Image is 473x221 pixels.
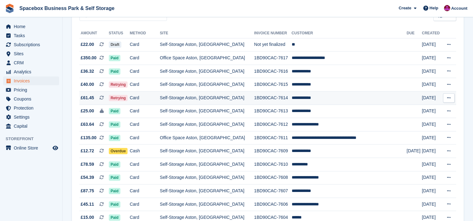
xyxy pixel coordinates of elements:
a: menu [3,104,59,112]
td: 1BD90CAC-7613 [254,105,292,118]
td: [DATE] [422,171,441,184]
span: Paid [109,174,120,181]
span: £36.32 [81,68,94,75]
td: 1BD90CAC-7607 [254,184,292,198]
td: [DATE] [422,78,441,91]
a: menu [3,86,59,94]
span: Paid [109,201,120,208]
td: [DATE] [422,145,441,158]
span: £78.59 [81,161,94,168]
span: Paid [109,161,120,168]
span: Storefront [6,136,62,142]
td: 1BD90CAC-7606 [254,198,292,211]
span: £63.64 [81,121,94,128]
td: [DATE] [422,184,441,198]
span: Paid [109,108,120,114]
span: Retrying [109,95,128,101]
span: £45.11 [81,201,94,208]
span: Settings [14,113,51,121]
td: Card [130,171,160,184]
th: Created [422,28,441,38]
td: Self-Storage Aston, [GEOGRAPHIC_DATA] [160,198,254,211]
a: menu [3,40,59,49]
td: 1BD90CAC-7609 [254,145,292,158]
td: 1BD90CAC-7608 [254,171,292,184]
span: Paid [109,188,120,194]
td: Self-Storage Aston, [GEOGRAPHIC_DATA] [160,118,254,131]
td: Self-Storage Aston, [GEOGRAPHIC_DATA] [160,78,254,91]
td: Card [130,38,160,52]
a: menu [3,144,59,152]
td: 1BD90CAC-7612 [254,118,292,131]
span: CRM [14,58,51,67]
a: menu [3,58,59,67]
td: [DATE] [422,158,441,171]
span: Create [399,5,411,11]
td: Card [130,158,160,171]
th: Customer [291,28,406,38]
td: Not yet finalized [254,38,292,52]
td: 1BD90CAC-7616 [254,65,292,78]
td: [DATE] [407,145,422,158]
td: Self-Storage Aston, [GEOGRAPHIC_DATA] [160,65,254,78]
td: [DATE] [422,52,441,65]
th: Invoice Number [254,28,292,38]
td: Self-Storage Aston, [GEOGRAPHIC_DATA] [160,158,254,171]
td: Office Space Aston, [GEOGRAPHIC_DATA] [160,52,254,65]
td: Self-Storage Aston, [GEOGRAPHIC_DATA] [160,145,254,158]
td: 1BD90CAC-7617 [254,52,292,65]
img: Shitika Balanath [444,5,450,11]
span: £22.00 [81,41,94,48]
img: stora-icon-8386f47178a22dfd0bd8f6a31ec36ba5ce8667c1dd55bd0f319d3a0aa187defe.svg [5,4,14,13]
td: Self-Storage Aston, [GEOGRAPHIC_DATA] [160,91,254,105]
a: Spacebox Business Park & Self Storage [17,3,117,13]
td: [DATE] [422,65,441,78]
td: [DATE] [422,131,441,145]
td: Self-Storage Aston, [GEOGRAPHIC_DATA] [160,184,254,198]
span: £87.75 [81,188,94,194]
td: Card [130,105,160,118]
span: Paid [109,214,120,221]
span: Draft [109,42,121,48]
span: Invoices [14,76,51,85]
span: Paid [109,68,120,75]
span: £12.72 [81,148,94,154]
a: menu [3,76,59,85]
th: Amount [79,28,109,38]
td: Card [130,198,160,211]
td: Self-Storage Aston, [GEOGRAPHIC_DATA] [160,105,254,118]
span: £61.45 [81,95,94,101]
td: Card [130,131,160,145]
a: menu [3,95,59,103]
span: £135.00 [81,135,97,141]
span: Capital [14,122,51,130]
td: Card [130,91,160,105]
td: 1BD90CAC-7615 [254,78,292,91]
span: £25.00 [81,108,94,114]
span: Tasks [14,31,51,40]
th: Due [407,28,422,38]
a: menu [3,67,59,76]
a: menu [3,113,59,121]
span: Subscriptions [14,40,51,49]
a: menu [3,31,59,40]
td: Office Space Aston, [GEOGRAPHIC_DATA] [160,131,254,145]
a: menu [3,122,59,130]
span: Overdue [109,148,128,154]
span: £54.39 [81,174,94,181]
span: Online Store [14,144,51,152]
td: Cash [130,145,160,158]
span: Protection [14,104,51,112]
td: [DATE] [422,198,441,211]
td: 1BD90CAC-7610 [254,158,292,171]
th: Method [130,28,160,38]
th: Status [109,28,130,38]
span: Retrying [109,81,128,88]
td: Card [130,118,160,131]
span: Sites [14,49,51,58]
td: 1BD90CAC-7614 [254,91,292,105]
span: £15.00 [81,214,94,221]
td: [DATE] [422,38,441,52]
span: Account [451,5,467,12]
td: Self-Storage Aston, [GEOGRAPHIC_DATA] [160,171,254,184]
